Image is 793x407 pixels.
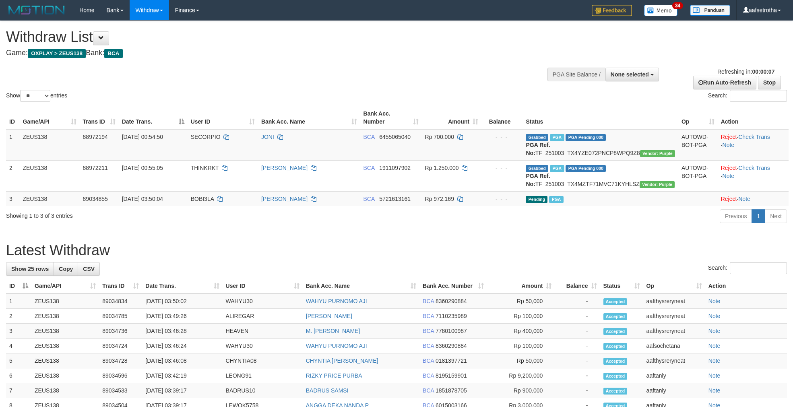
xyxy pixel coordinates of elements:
[603,373,628,380] span: Accepted
[223,309,303,324] td: ALIREGAR
[31,324,99,339] td: ZEUS138
[20,90,50,102] select: Showentries
[550,134,564,141] span: Marked by aafnoeunsreypich
[693,76,756,89] a: Run Auto-Refresh
[592,5,632,16] img: Feedback.jpg
[485,133,519,141] div: - - -
[31,309,99,324] td: ZEUS138
[303,279,419,293] th: Bank Acc. Name: activate to sort column ascending
[708,372,721,379] a: Note
[363,134,375,140] span: BCA
[19,129,79,161] td: ZEUS138
[423,328,434,334] span: BCA
[603,358,628,365] span: Accepted
[83,134,108,140] span: 88972194
[99,383,142,398] td: 89034533
[487,383,555,398] td: Rp 900,000
[83,196,108,202] span: 89034855
[142,324,222,339] td: [DATE] 03:46:28
[119,106,188,129] th: Date Trans.: activate to sort column descending
[99,324,142,339] td: 89034736
[485,164,519,172] div: - - -
[678,129,718,161] td: AUTOWD-BOT-PGA
[436,298,467,304] span: Copy 8360290884 to clipboard
[708,343,721,349] a: Note
[191,196,214,202] span: BOBI3LA
[708,262,787,274] label: Search:
[643,324,705,339] td: aafthysreryneat
[643,383,705,398] td: aaftanly
[379,196,411,202] span: Copy 5721613161 to clipboard
[191,134,221,140] span: SECORPIO
[643,368,705,383] td: aaftanly
[708,298,721,304] a: Note
[6,90,67,102] label: Show entries
[422,106,482,129] th: Amount: activate to sort column ascending
[31,383,99,398] td: ZEUS138
[99,279,142,293] th: Trans ID: activate to sort column ascending
[6,209,324,220] div: Showing 1 to 3 of 3 entries
[28,49,86,58] span: OXPLAY > ZEUS138
[142,279,222,293] th: Date Trans.: activate to sort column ascending
[223,353,303,368] td: CHYNTIA08
[19,106,79,129] th: Game/API: activate to sort column ascending
[306,313,352,319] a: [PERSON_NAME]
[526,142,550,156] b: PGA Ref. No:
[643,279,705,293] th: Op: activate to sort column ascending
[223,368,303,383] td: LEONG91
[261,196,308,202] a: [PERSON_NAME]
[6,368,31,383] td: 6
[419,279,487,293] th: Bank Acc. Number: activate to sort column ascending
[59,266,73,272] span: Copy
[261,165,308,171] a: [PERSON_NAME]
[603,313,628,320] span: Accepted
[122,165,163,171] span: [DATE] 00:55:05
[487,368,555,383] td: Rp 9,200,000
[555,324,600,339] td: -
[603,328,628,335] span: Accepted
[605,68,659,81] button: None selected
[142,339,222,353] td: [DATE] 03:46:24
[6,129,19,161] td: 1
[142,368,222,383] td: [DATE] 03:42:19
[99,368,142,383] td: 89034596
[526,134,548,141] span: Grabbed
[436,372,467,379] span: Copy 8195159901 to clipboard
[717,68,774,75] span: Refreshing in:
[191,165,219,171] span: THINKRKT
[487,309,555,324] td: Rp 100,000
[6,353,31,368] td: 5
[223,293,303,309] td: WAHYU30
[522,160,678,191] td: TF_251003_TX4MZTF71MVC71KYHLSZ
[31,279,99,293] th: Game/API: activate to sort column ascending
[99,309,142,324] td: 89034785
[600,279,643,293] th: Status: activate to sort column ascending
[487,324,555,339] td: Rp 400,000
[31,339,99,353] td: ZEUS138
[721,196,737,202] a: Reject
[6,262,54,276] a: Show 25 rows
[603,388,628,395] span: Accepted
[306,387,349,394] a: BADRUS SAMSI
[643,293,705,309] td: aafthysreryneat
[6,4,67,16] img: MOTION_logo.png
[80,106,119,129] th: Trans ID: activate to sort column ascending
[436,328,467,334] span: Copy 7780100987 to clipboard
[718,129,789,161] td: · ·
[758,76,781,89] a: Stop
[425,134,454,140] span: Rp 700.000
[142,293,222,309] td: [DATE] 03:50:02
[104,49,122,58] span: BCA
[223,324,303,339] td: HEAVEN
[730,90,787,102] input: Search:
[6,191,19,206] td: 3
[672,2,683,9] span: 34
[122,134,163,140] span: [DATE] 00:54:50
[436,387,467,394] span: Copy 1851878705 to clipboard
[723,173,735,179] a: Note
[425,196,454,202] span: Rp 972.169
[223,383,303,398] td: BADRUS10
[640,150,675,157] span: Vendor URL: https://trx4.1velocity.biz
[603,298,628,305] span: Accepted
[6,106,19,129] th: ID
